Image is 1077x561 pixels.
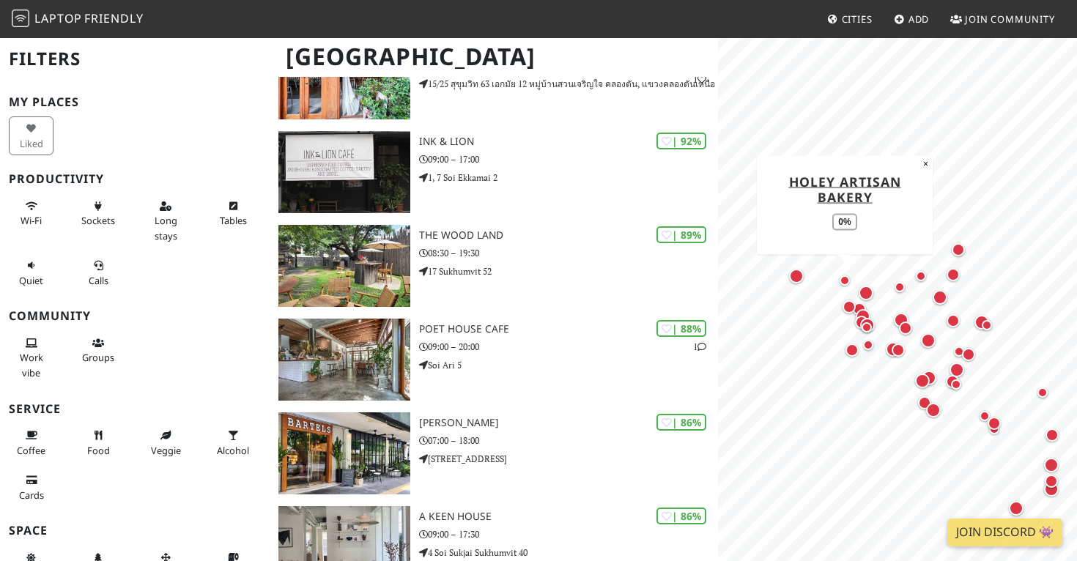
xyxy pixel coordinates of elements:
div: Map marker [944,265,963,284]
div: Map marker [786,266,807,286]
button: Cards [9,468,53,507]
span: Alcohol [217,444,249,457]
a: Cities [821,6,878,32]
button: Long stays [144,194,188,248]
button: Quiet [9,253,53,292]
span: Coffee [17,444,45,457]
h3: Ink & Lion [419,135,718,148]
span: Group tables [82,351,114,364]
button: Wi-Fi [9,194,53,233]
a: Poet House Cafe | 88% 1 Poet House Cafe 09:00 – 20:00 Soi Ari 5 [270,319,719,401]
p: 09:00 – 17:00 [419,152,718,166]
div: Map marker [852,313,871,332]
div: | 88% [656,320,706,337]
span: Long stays [155,214,177,242]
p: Soi Ari 5 [419,358,718,372]
img: Ink & Lion [278,131,410,213]
div: Map marker [1043,426,1062,445]
a: Join Community [944,6,1061,32]
h3: THE WOOD LAND [419,229,718,242]
div: Map marker [1034,384,1051,401]
p: 17 Sukhumvit 52 [419,264,718,278]
button: Veggie [144,423,188,462]
span: Veggie [151,444,181,457]
div: Map marker [949,240,968,259]
div: Map marker [857,315,878,335]
img: THE WOOD LAND [278,225,410,307]
p: [STREET_ADDRESS] [419,452,718,466]
button: Tables [211,194,256,233]
span: Power sockets [81,214,115,227]
a: Holey Artisan Bakery [789,172,901,205]
p: 09:00 – 20:00 [419,340,718,354]
button: Alcohol [211,423,256,462]
div: Map marker [859,336,877,354]
div: Map marker [923,400,944,420]
p: 09:00 – 17:30 [419,527,718,541]
div: Map marker [858,319,876,336]
h1: [GEOGRAPHIC_DATA] [274,37,716,77]
h3: Community [9,309,261,323]
h3: Service [9,402,261,416]
div: Map marker [912,267,930,285]
div: Map marker [985,420,1003,438]
span: Food [87,444,110,457]
button: Food [76,423,121,462]
div: Map marker [930,287,950,308]
p: 08:30 – 19:30 [419,246,718,260]
img: LaptopFriendly [12,10,29,27]
div: Map marker [853,306,873,327]
div: Map marker [840,297,859,316]
div: Map marker [912,371,933,391]
div: | 89% [656,226,706,243]
div: | 86% [656,414,706,431]
button: Sockets [76,194,121,233]
div: Map marker [985,414,1004,433]
span: Quiet [19,274,43,287]
button: Work vibe [9,331,53,384]
h3: Poet House Cafe [419,323,718,335]
span: Friendly [84,10,143,26]
div: Map marker [971,312,992,332]
button: Coffee [9,423,53,462]
h3: A KEEN HOUSE [419,510,718,523]
a: LaptopFriendly LaptopFriendly [12,7,144,32]
h3: [PERSON_NAME] [419,417,718,429]
div: Map marker [959,345,978,364]
div: Map marker [919,368,939,388]
h3: Productivity [9,172,261,186]
div: Map marker [843,341,862,360]
div: Map marker [947,376,965,393]
p: 1 [693,340,706,354]
p: 4 Soi Sukjai Sukhumvit 40 [419,546,718,560]
button: Groups [76,331,121,370]
div: Map marker [918,330,939,351]
div: | 86% [656,508,706,524]
div: Map marker [850,300,869,319]
h2: Filters [9,37,261,81]
div: 0% [832,213,856,230]
h3: My Places [9,95,261,109]
div: Map marker [978,316,996,334]
div: Map marker [943,372,962,391]
span: Video/audio calls [89,274,108,287]
h3: Space [9,524,261,538]
div: Map marker [950,343,968,360]
div: Map marker [891,278,908,296]
button: Calls [76,253,121,292]
img: Poet House Cafe [278,319,410,401]
div: Map marker [891,310,911,330]
div: Map marker [896,319,915,338]
span: Credit cards [19,488,44,502]
div: Map marker [947,360,967,380]
span: People working [20,351,43,379]
span: Add [908,12,930,26]
a: THE WOOD LAND | 89% THE WOOD LAND 08:30 – 19:30 17 Sukhumvit 52 [270,225,719,307]
span: Cities [842,12,873,26]
div: Map marker [883,339,903,360]
div: Map marker [836,272,854,289]
button: Close popup [919,155,933,171]
p: 07:00 – 18:00 [419,434,718,447]
div: Map marker [944,311,963,330]
img: BARTELS Sukhumvit [278,412,410,494]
